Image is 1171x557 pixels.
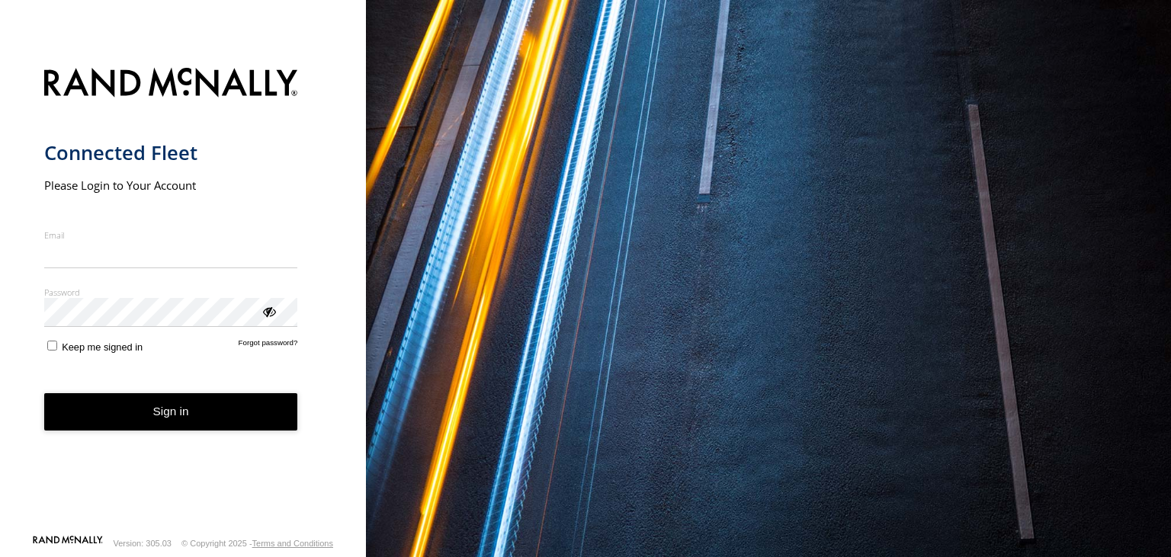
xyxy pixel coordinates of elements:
[261,303,276,319] div: ViewPassword
[33,536,103,551] a: Visit our Website
[44,65,298,104] img: Rand McNally
[62,341,143,353] span: Keep me signed in
[44,59,322,534] form: main
[114,539,172,548] div: Version: 305.03
[252,539,333,548] a: Terms and Conditions
[44,178,298,193] h2: Please Login to Your Account
[239,338,298,353] a: Forgot password?
[44,393,298,431] button: Sign in
[44,140,298,165] h1: Connected Fleet
[47,341,57,351] input: Keep me signed in
[44,287,298,298] label: Password
[181,539,333,548] div: © Copyright 2025 -
[44,229,298,241] label: Email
